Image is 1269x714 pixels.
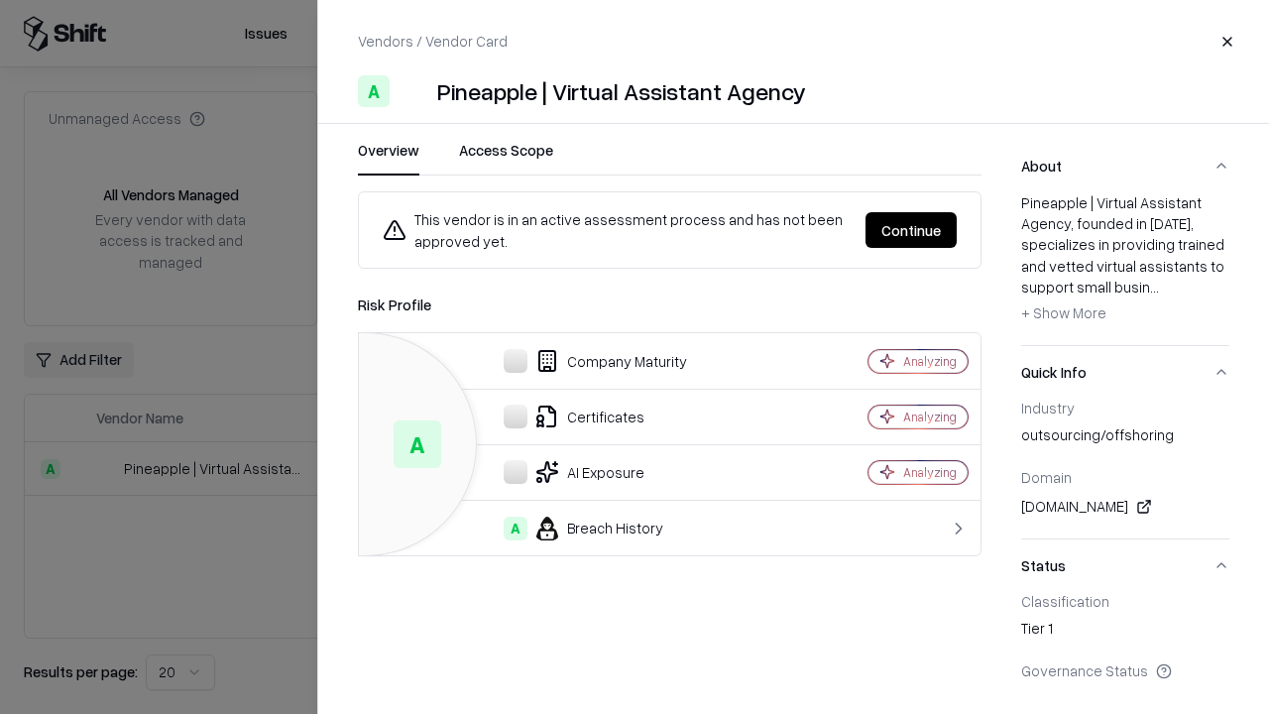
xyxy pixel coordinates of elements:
div: outsourcing/offshoring [1021,424,1229,452]
button: About [1021,140,1229,192]
div: [DOMAIN_NAME] [1021,495,1229,519]
div: Classification [1021,592,1229,610]
div: Analyzing [903,353,957,370]
img: Pineapple | Virtual Assistant Agency [398,75,429,107]
div: Tier 1 [1021,618,1229,646]
button: Continue [865,212,957,248]
span: ... [1150,278,1159,296]
div: AI Exposure [375,460,799,484]
div: Breach History [375,517,799,540]
div: Analyzing [903,409,957,425]
div: A [358,75,390,107]
div: A [504,517,527,540]
div: A [394,420,441,468]
span: + Show More [1021,303,1106,321]
button: Access Scope [459,140,553,176]
p: Vendors / Vendor Card [358,31,508,52]
div: Quick Info [1021,399,1229,538]
div: Pineapple | Virtual Assistant Agency, founded in [DATE], specializes in providing trained and vet... [1021,192,1229,329]
div: Domain [1021,468,1229,486]
button: Overview [358,140,419,176]
button: + Show More [1021,297,1106,329]
div: Pineapple | Virtual Assistant Agency [437,75,806,107]
div: Analyzing [903,464,957,481]
div: Risk Profile [358,293,981,316]
button: Quick Info [1021,346,1229,399]
button: Status [1021,539,1229,592]
div: Governance Status [1021,661,1229,679]
div: About [1021,192,1229,345]
div: Certificates [375,405,799,428]
div: Company Maturity [375,349,799,373]
div: This vendor is in an active assessment process and has not been approved yet. [383,208,850,252]
div: Industry [1021,399,1229,416]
